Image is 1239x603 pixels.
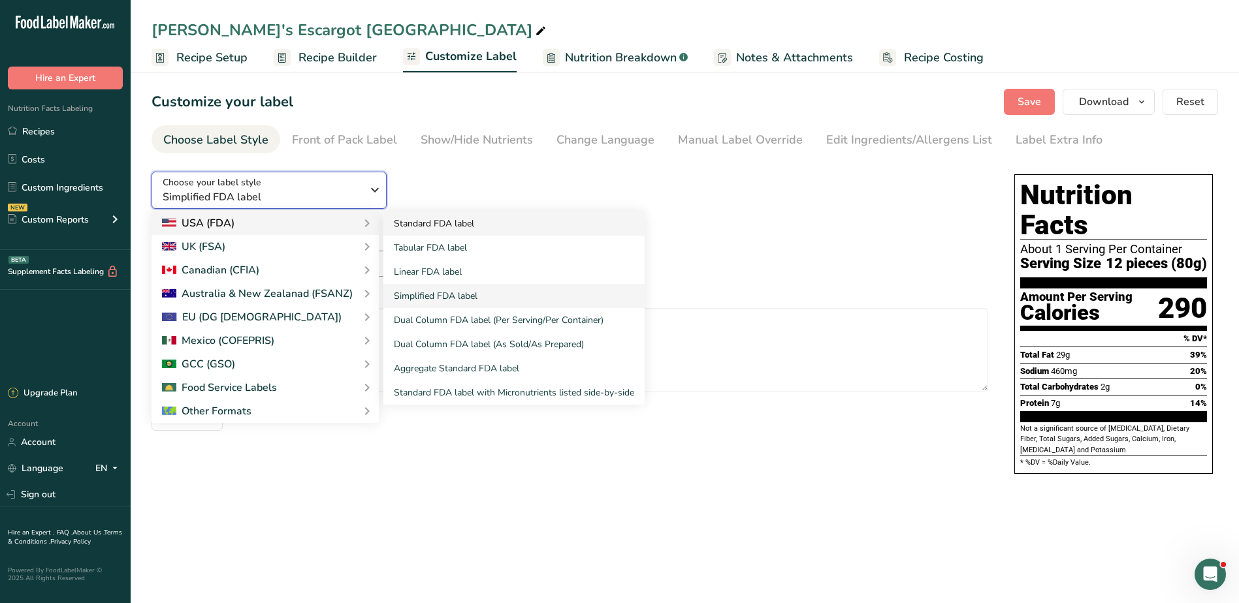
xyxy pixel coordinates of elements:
[1079,94,1129,110] span: Download
[1020,398,1049,408] span: Protein
[152,91,293,113] h1: Customize your label
[383,308,645,332] a: Dual Column FDA label (Per Serving/Per Container)
[826,131,992,149] div: Edit Ingredients/Allergens List
[1020,456,1207,468] section: * %DV = %Daily Value.
[1051,398,1060,408] span: 7g
[162,286,353,301] div: Australia & New Zealanad (FSANZ)
[8,256,29,264] div: BETA
[1020,256,1101,272] span: Serving Size
[1176,94,1204,110] span: Reset
[8,528,54,537] a: Hire an Expert .
[1190,366,1207,376] span: 20%
[152,172,387,209] button: Choose your label style Simplified FDA label
[1163,89,1218,115] button: Reset
[274,43,377,72] a: Recipe Builder
[1106,256,1207,272] span: 12 pieces (80g)
[383,380,645,405] a: Standard FDA label with Micronutrients listed side-by-side
[298,49,377,67] span: Recipe Builder
[1063,89,1155,115] button: Download
[736,49,853,67] span: Notes & Attachments
[879,43,984,72] a: Recipe Costing
[678,131,803,149] div: Manual Label Override
[152,43,248,72] a: Recipe Setup
[1018,94,1041,110] span: Save
[1004,89,1055,115] button: Save
[1020,303,1133,322] div: Calories
[162,380,277,395] div: Food Service Labels
[1190,350,1207,360] span: 39%
[714,43,853,72] a: Notes & Attachments
[162,309,342,325] div: EU (DG [DEMOGRAPHIC_DATA])
[163,189,362,205] span: Simplified FDA label
[421,131,533,149] div: Show/Hide Nutrients
[383,356,645,380] a: Aggregate Standard FDA label
[1016,131,1102,149] div: Label Extra Info
[1056,350,1070,360] span: 29g
[8,528,122,546] a: Terms & Conditions .
[162,239,225,255] div: UK (FSA)
[1020,382,1099,392] span: Total Carbohydrates
[1020,331,1207,347] section: % DV*
[162,262,259,278] div: Canadian (CFIA)
[8,457,63,480] a: Language
[1020,350,1054,360] span: Total Fat
[8,387,77,400] div: Upgrade Plan
[72,528,104,537] a: About Us .
[162,360,176,369] img: 2Q==
[50,537,91,546] a: Privacy Policy
[904,49,984,67] span: Recipe Costing
[1101,382,1110,392] span: 2g
[8,67,123,89] button: Hire an Expert
[425,48,517,65] span: Customize Label
[1020,424,1207,456] section: Not a significant source of [MEDICAL_DATA], Dietary Fiber, Total Sugars, Added Sugars, Calcium, I...
[162,403,251,419] div: Other Formats
[1051,366,1077,376] span: 460mg
[383,332,645,356] a: Dual Column FDA label (As Sold/As Prepared)
[383,284,645,308] a: Simplified FDA label
[8,213,89,226] div: Custom Reports
[57,528,72,537] a: FAQ .
[403,42,517,73] a: Customize Label
[565,49,677,67] span: Nutrition Breakdown
[162,215,234,231] div: USA (FDA)
[556,131,654,149] div: Change Language
[543,43,688,72] a: Nutrition Breakdown
[1195,382,1207,392] span: 0%
[1020,291,1133,303] div: Amount Per Serving
[8,204,27,211] div: NEW
[176,49,248,67] span: Recipe Setup
[152,18,549,42] div: [PERSON_NAME]'s Escargot [GEOGRAPHIC_DATA]
[162,333,274,348] div: Mexico (COFEPRIS)
[383,211,645,236] a: Standard FDA label
[383,260,645,284] a: Linear FDA label
[1158,291,1207,326] div: 290
[163,131,268,149] div: Choose Label Style
[383,236,645,260] a: Tabular FDA label
[1195,559,1226,590] iframe: Intercom live chat
[162,356,235,372] div: GCC (GSO)
[8,566,123,582] div: Powered By FoodLabelMaker © 2025 All Rights Reserved
[1190,398,1207,408] span: 14%
[292,131,397,149] div: Front of Pack Label
[1020,366,1049,376] span: Sodium
[1020,180,1207,240] h1: Nutrition Facts
[1020,243,1207,256] div: About 1 Serving Per Container
[95,461,123,476] div: EN
[163,176,261,189] span: Choose your label style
